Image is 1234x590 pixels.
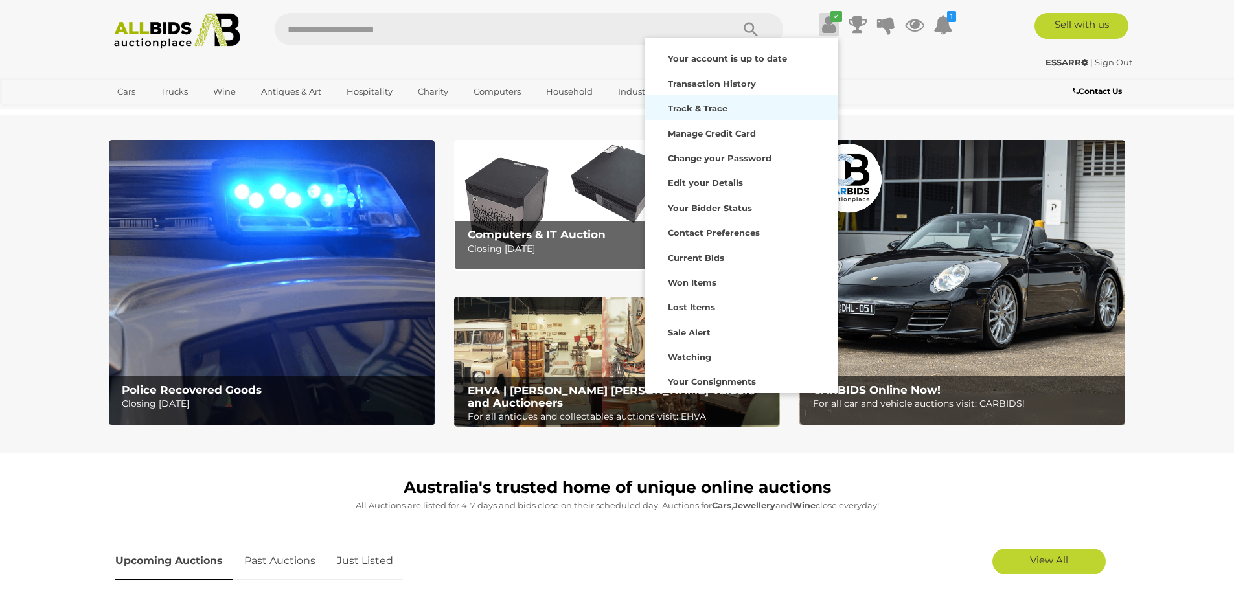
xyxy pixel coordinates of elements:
[109,102,218,124] a: [GEOGRAPHIC_DATA]
[409,81,457,102] a: Charity
[468,384,755,409] b: EHVA | [PERSON_NAME] [PERSON_NAME] Valuers and Auctioneers
[668,302,715,312] strong: Lost Items
[668,376,756,387] strong: Your Consignments
[468,241,773,257] p: Closing [DATE]
[668,128,756,139] strong: Manage Credit Card
[538,81,601,102] a: Household
[668,177,743,188] strong: Edit your Details
[668,203,752,213] strong: Your Bidder Status
[668,327,711,337] strong: Sale Alert
[733,500,775,510] strong: Jewellery
[645,368,838,392] a: Your Consignments
[1095,57,1132,67] a: Sign Out
[645,45,838,69] a: Your account is up to date
[122,383,262,396] b: Police Recovered Goods
[645,293,838,318] a: Lost Items
[813,383,941,396] b: CARBIDS Online Now!
[645,219,838,244] a: Contact Preferences
[718,13,783,45] button: Search
[122,396,427,412] p: Closing [DATE]
[799,140,1125,425] a: CARBIDS Online Now! CARBIDS Online Now! For all car and vehicle auctions visit: CARBIDS!
[1073,86,1122,96] b: Contact Us
[109,140,435,425] a: Police Recovered Goods Police Recovered Goods Closing [DATE]
[668,227,760,238] strong: Contact Preferences
[668,253,724,263] strong: Current Bids
[107,13,247,49] img: Allbids.com.au
[645,194,838,219] a: Your Bidder Status
[115,542,233,580] a: Upcoming Auctions
[468,409,773,425] p: For all antiques and collectables auctions visit: EHVA
[115,479,1119,497] h1: Australia's trusted home of unique online auctions
[152,81,196,102] a: Trucks
[645,70,838,95] a: Transaction History
[668,277,716,288] strong: Won Items
[645,343,838,368] a: Watching
[668,78,756,89] strong: Transaction History
[610,81,667,102] a: Industrial
[1090,57,1093,67] span: |
[234,542,325,580] a: Past Auctions
[645,144,838,169] a: Change your Password
[819,13,839,36] a: ✔
[668,153,771,163] strong: Change your Password
[933,13,953,36] a: 1
[1034,13,1128,39] a: Sell with us
[109,140,435,425] img: Police Recovered Goods
[454,297,780,427] a: EHVA | Evans Hastings Valuers and Auctioneers EHVA | [PERSON_NAME] [PERSON_NAME] Valuers and Auct...
[668,103,727,113] strong: Track & Trace
[338,81,401,102] a: Hospitality
[668,352,711,362] strong: Watching
[454,140,780,270] img: Computers & IT Auction
[830,11,842,22] i: ✔
[645,169,838,194] a: Edit your Details
[1030,554,1068,566] span: View All
[115,498,1119,513] p: All Auctions are listed for 4-7 days and bids close on their scheduled day. Auctions for , and cl...
[327,542,403,580] a: Just Listed
[468,228,606,241] b: Computers & IT Auction
[668,53,787,63] strong: Your account is up to date
[1045,57,1090,67] a: ESSARR
[205,81,244,102] a: Wine
[992,549,1106,574] a: View All
[645,269,838,293] a: Won Items
[454,297,780,427] img: EHVA | Evans Hastings Valuers and Auctioneers
[1073,84,1125,98] a: Contact Us
[1045,57,1088,67] strong: ESSARR
[645,120,838,144] a: Manage Credit Card
[947,11,956,22] i: 1
[712,500,731,510] strong: Cars
[792,500,816,510] strong: Wine
[799,140,1125,425] img: CARBIDS Online Now!
[454,140,780,270] a: Computers & IT Auction Computers & IT Auction Closing [DATE]
[109,81,144,102] a: Cars
[645,244,838,269] a: Current Bids
[253,81,330,102] a: Antiques & Art
[645,319,838,343] a: Sale Alert
[465,81,529,102] a: Computers
[813,396,1118,412] p: For all car and vehicle auctions visit: CARBIDS!
[645,95,838,119] a: Track & Trace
